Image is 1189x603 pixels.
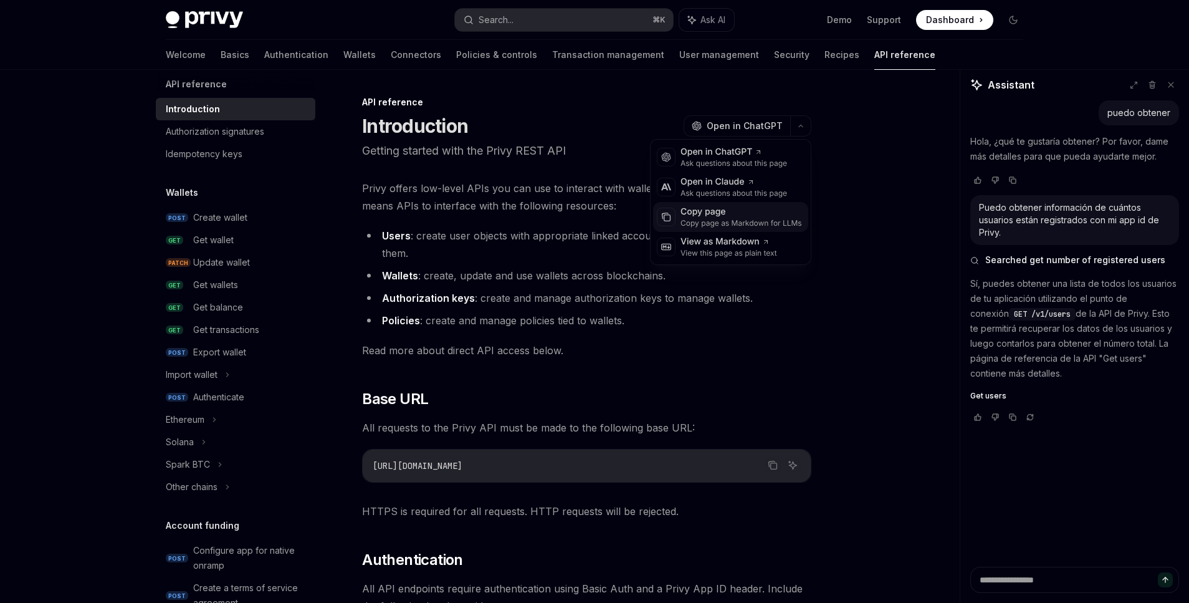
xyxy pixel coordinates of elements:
div: Search... [479,12,513,27]
strong: Authorization keys [382,292,475,304]
div: Open in Claude [680,176,787,188]
a: Support [867,14,901,26]
a: Authentication [264,40,328,70]
a: POSTCreate wallet [156,206,315,229]
button: Searched get number of registered users [970,254,1179,266]
div: View this page as plain text [680,248,777,258]
p: Sí, puedes obtener una lista de todos los usuarios de tu aplicación utilizando el punto de conexi... [970,276,1179,381]
strong: Users [382,229,411,242]
button: Open in ChatGPT [684,115,790,137]
a: Recipes [824,40,859,70]
a: User management [679,40,759,70]
div: Create wallet [193,210,247,225]
span: ⌘ K [652,15,666,25]
a: POSTExport wallet [156,341,315,364]
a: Demo [827,14,852,26]
h1: Introduction [362,115,468,137]
span: Privy offers low-level APIs you can use to interact with wallets and user objects directly. This ... [362,180,811,215]
a: POSTAuthenticate [156,386,315,408]
p: Getting started with the Privy REST API [362,142,811,160]
a: Authorization signatures [156,120,315,143]
div: Import wallet [166,367,217,382]
a: POSTConfigure app for native onramp [156,539,315,577]
span: POST [166,554,188,563]
span: POST [166,213,188,223]
div: Get transactions [193,322,259,337]
div: Get wallets [193,277,238,292]
li: : create and manage policies tied to wallets. [362,312,811,329]
li: : create user objects with appropriate linked accounts and pregenerate wallets for them. [362,227,811,262]
a: Welcome [166,40,206,70]
span: POST [166,348,188,357]
h5: Account funding [166,518,239,533]
a: API reference [874,40,935,70]
span: POST [166,393,188,402]
a: PATCHUpdate wallet [156,251,315,274]
div: Ask questions about this page [680,188,787,198]
a: GETGet wallet [156,229,315,251]
a: Introduction [156,98,315,120]
h5: Wallets [166,185,198,200]
span: [URL][DOMAIN_NAME] [373,460,462,471]
span: GET [166,281,183,290]
div: Get wallet [193,233,234,248]
div: Other chains [166,480,217,494]
button: Send message [1158,572,1173,587]
span: Dashboard [926,14,974,26]
div: Puedo obtener información de cuántos usuarios están registrados con mi app id de Privy. [979,201,1170,239]
a: Wallets [343,40,376,70]
div: Spark BTC [166,457,210,472]
div: Update wallet [193,255,250,270]
button: Ask AI [679,9,734,31]
span: Read more about direct API access below. [362,342,811,359]
a: Connectors [391,40,441,70]
div: Ethereum [166,412,204,427]
a: GETGet balance [156,296,315,319]
button: Toggle dark mode [1003,10,1023,30]
div: Authorization signatures [166,124,264,139]
span: GET /v1/users [1014,309,1071,319]
a: Security [774,40,809,70]
div: Idempotency keys [166,147,242,162]
div: Open in ChatGPT [680,146,787,158]
img: dark logo [166,11,243,29]
span: GET [166,303,183,312]
strong: Wallets [382,269,418,282]
div: View as Markdown [680,236,777,248]
div: Configure app for native onramp [193,543,308,573]
span: Ask AI [700,14,725,26]
strong: Policies [382,314,420,327]
a: Policies & controls [456,40,537,70]
a: GETGet wallets [156,274,315,296]
button: Search...⌘K [455,9,673,31]
span: GET [166,326,183,335]
a: Transaction management [552,40,664,70]
div: Get balance [193,300,243,315]
a: Dashboard [916,10,993,30]
div: API reference [362,96,811,109]
div: Export wallet [193,345,246,360]
span: Base URL [362,389,428,409]
div: Copy page as Markdown for LLMs [680,218,802,228]
div: Solana [166,435,194,450]
div: puedo obtener [1107,107,1170,119]
li: : create, update and use wallets across blockchains. [362,267,811,284]
li: : create and manage authorization keys to manage wallets. [362,289,811,307]
span: PATCH [166,258,191,268]
a: Basics [221,40,249,70]
span: Searched get number of registered users [985,254,1165,266]
a: Idempotency keys [156,143,315,165]
span: Authentication [362,550,463,570]
span: All requests to the Privy API must be made to the following base URL: [362,419,811,437]
span: GET [166,236,183,245]
div: Copy page [680,206,802,218]
div: Authenticate [193,390,244,405]
p: Hola, ¿qué te gustaría obtener? Por favor, dame más detalles para que pueda ayudarte mejor. [970,134,1179,164]
div: Ask questions about this page [680,158,787,168]
span: Assistant [988,77,1034,92]
button: Copy the contents from the code block [765,457,781,473]
span: Get users [970,391,1006,401]
a: GETGet transactions [156,319,315,341]
button: Ask AI [785,457,801,473]
span: POST [166,591,188,601]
